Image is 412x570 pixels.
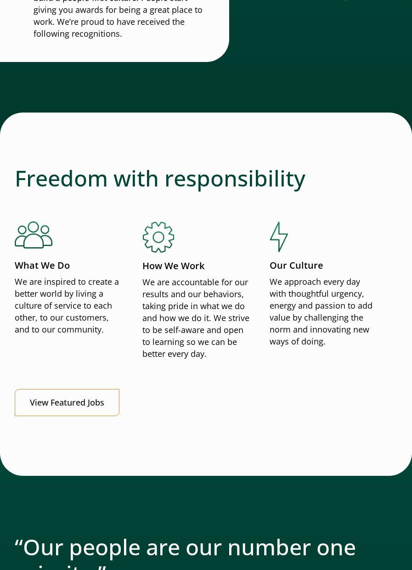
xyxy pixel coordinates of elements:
img: What We Do [15,221,52,248]
p: We are inspired to create a better world by living a culture of service to each other, to our cus... [15,276,124,336]
h2: Freedom with responsibility [15,165,397,192]
a: View Featured Jobs [15,389,119,416]
p: We approach every day with thoughtful urgency, energy and passion to add value by challenging the... [270,276,378,347]
img: How We Work [142,221,174,253]
img: Our Culture [270,221,288,252]
p: How We Work [142,260,251,273]
p: What We Do [15,259,124,272]
p: Our Culture [270,259,378,272]
p: We are accountable for our results and our behaviors, taking pride in what we do and how we do it... [142,277,251,360]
